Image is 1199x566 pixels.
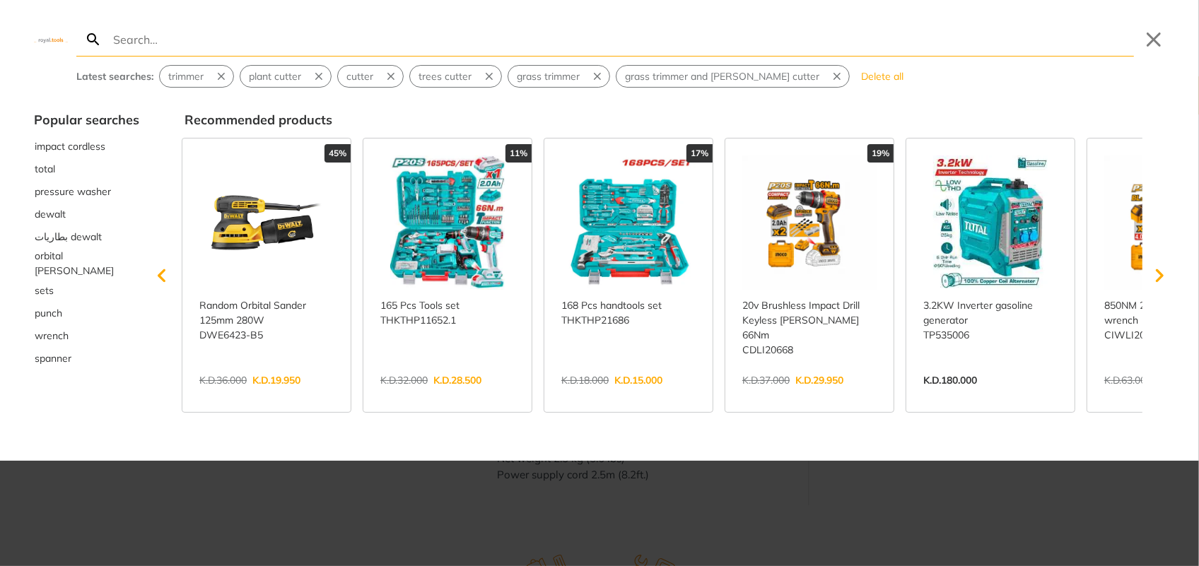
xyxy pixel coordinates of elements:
[240,65,332,88] div: Suggestion: plant cutter
[34,279,139,302] div: Suggestion: sets
[34,248,139,279] div: Suggestion: orbital sande
[1145,261,1174,290] svg: Scroll right
[34,180,139,203] button: Select suggestion: pressure washer
[168,69,204,84] span: trimmer
[76,69,153,84] div: Latest searches:
[35,162,55,177] span: total
[828,66,849,87] button: Remove suggestion: grass trimmer and bush cutter
[185,110,1165,129] div: Recommended products
[240,66,310,87] button: Select suggestion: plant cutter
[34,158,139,180] div: Suggestion: total
[35,139,105,154] span: impact cordless
[35,230,102,244] span: بطاريات dewalt
[215,70,228,83] svg: Remove suggestion: trimmer
[34,203,139,225] button: Select suggestion: dewalt
[34,324,139,347] button: Select suggestion: wrench
[483,70,496,83] svg: Remove suggestion: trees cutter
[346,69,373,84] span: cutter
[867,144,894,163] div: 19%
[35,329,69,343] span: wrench
[338,66,382,87] button: Select suggestion: cutter
[35,283,54,298] span: sets
[34,135,139,158] div: Suggestion: impact cordless
[616,65,850,88] div: Suggestion: grass trimmer and bush cutter
[505,144,532,163] div: 11%
[34,302,139,324] div: Suggestion: punch
[382,66,403,87] button: Remove suggestion: cutter
[591,70,604,83] svg: Remove suggestion: grass trimmer
[310,66,331,87] button: Remove suggestion: plant cutter
[35,249,139,278] span: orbital [PERSON_NAME]
[480,66,501,87] button: Remove suggestion: trees cutter
[337,65,404,88] div: Suggestion: cutter
[34,248,139,279] button: Select suggestion: orbital sande
[110,23,1134,56] input: Search…
[34,180,139,203] div: Suggestion: pressure washer
[409,65,502,88] div: Suggestion: trees cutter
[34,135,139,158] button: Select suggestion: impact cordless
[324,144,351,163] div: 45%
[34,36,68,42] img: Close
[34,110,139,129] div: Popular searches
[312,70,325,83] svg: Remove suggestion: plant cutter
[616,66,828,87] button: Select suggestion: grass trimmer and bush cutter
[35,207,66,222] span: dewalt
[160,66,212,87] button: Select suggestion: trimmer
[148,261,176,290] svg: Scroll left
[855,65,909,88] button: Delete all
[35,306,62,321] span: punch
[34,158,139,180] button: Select suggestion: total
[212,66,233,87] button: Remove suggestion: trimmer
[419,69,472,84] span: trees cutter
[34,347,139,370] div: Suggestion: spanner
[686,144,713,163] div: 17%
[410,66,480,87] button: Select suggestion: trees cutter
[85,31,102,48] svg: Search
[508,65,610,88] div: Suggestion: grass trimmer
[35,351,71,366] span: spanner
[34,225,139,248] div: Suggestion: بطاريات dewalt
[34,203,139,225] div: Suggestion: dewalt
[831,70,843,83] svg: Remove suggestion: grass trimmer and bush cutter
[34,347,139,370] button: Select suggestion: spanner
[35,184,111,199] span: pressure washer
[385,70,397,83] svg: Remove suggestion: cutter
[508,66,588,87] button: Select suggestion: grass trimmer
[588,66,609,87] button: Remove suggestion: grass trimmer
[34,279,139,302] button: Select suggestion: sets
[159,65,234,88] div: Suggestion: trimmer
[34,324,139,347] div: Suggestion: wrench
[34,302,139,324] button: Select suggestion: punch
[249,69,301,84] span: plant cutter
[517,69,580,84] span: grass trimmer
[1142,28,1165,51] button: Close
[34,225,139,248] button: Select suggestion: بطاريات dewalt
[625,69,819,84] span: grass trimmer and [PERSON_NAME] cutter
